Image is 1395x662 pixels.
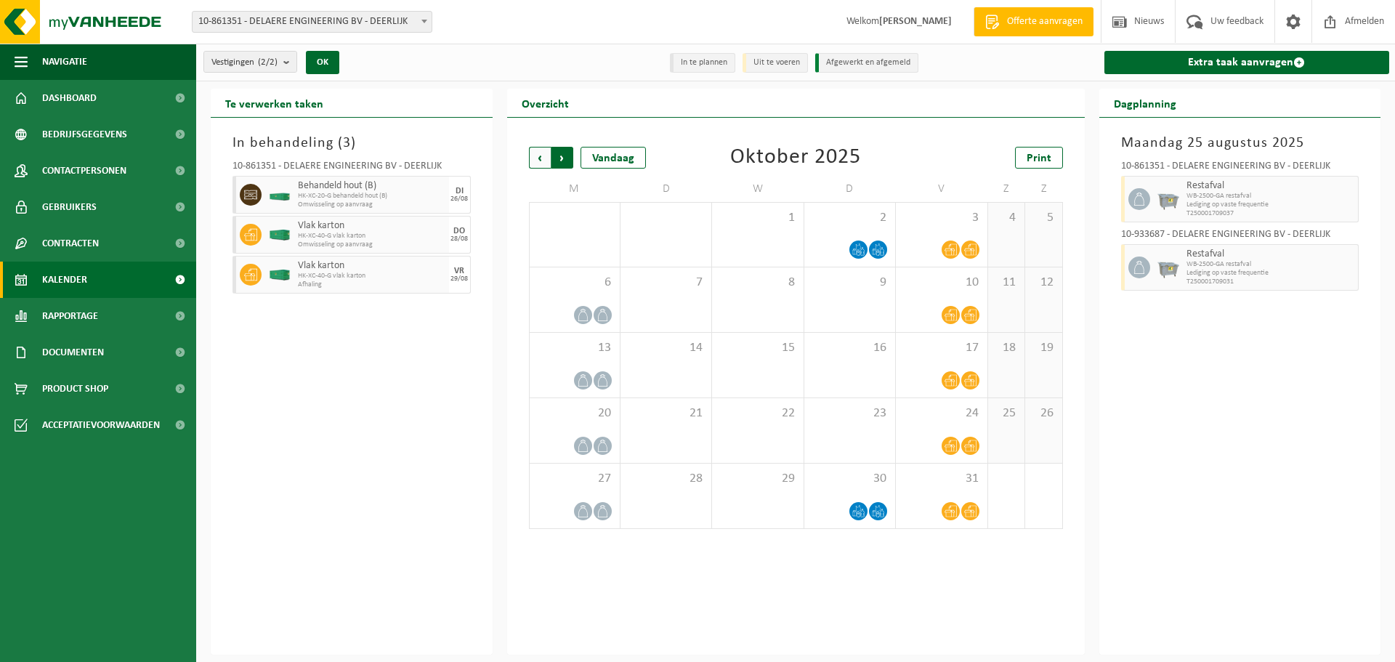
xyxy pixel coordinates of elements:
[529,147,551,169] span: Vorige
[1157,257,1179,278] img: WB-2500-GAL-GY-01
[42,80,97,116] span: Dashboard
[1186,269,1355,278] span: Lediging op vaste frequentie
[743,53,808,73] li: Uit te voeren
[343,136,351,150] span: 3
[42,407,160,443] span: Acceptatievoorwaarden
[298,272,445,280] span: HK-XC-40-G vlak karton
[812,210,888,226] span: 2
[719,275,796,291] span: 8
[269,270,291,280] img: HK-XC-40-GN-00
[1186,209,1355,218] span: T250001709037
[211,52,278,73] span: Vestigingen
[995,275,1017,291] span: 11
[529,176,620,202] td: M
[1025,176,1062,202] td: Z
[628,471,704,487] span: 28
[1186,278,1355,286] span: T250001709031
[719,405,796,421] span: 22
[1104,51,1390,74] a: Extra taak aanvragen
[42,334,104,371] span: Documenten
[232,161,471,176] div: 10-861351 - DELAERE ENGINEERING BV - DEERLIJK
[537,405,612,421] span: 20
[812,340,888,356] span: 16
[628,275,704,291] span: 7
[879,16,952,27] strong: [PERSON_NAME]
[1186,249,1355,260] span: Restafval
[211,89,338,117] h2: Te verwerken taken
[1186,260,1355,269] span: WB-2500-GA restafval
[42,225,99,262] span: Contracten
[450,275,468,283] div: 29/08
[1032,210,1054,226] span: 5
[812,471,888,487] span: 30
[620,176,712,202] td: D
[581,147,646,169] div: Vandaag
[995,340,1017,356] span: 18
[903,210,979,226] span: 3
[1121,230,1359,244] div: 10-933687 - DELAERE ENGINEERING BV - DEERLIJK
[1099,89,1191,117] h2: Dagplanning
[298,180,445,192] span: Behandeld hout (B)
[988,176,1025,202] td: Z
[712,176,804,202] td: W
[298,280,445,289] span: Afhaling
[1027,153,1051,164] span: Print
[1121,161,1359,176] div: 10-861351 - DELAERE ENGINEERING BV - DEERLIJK
[1032,405,1054,421] span: 26
[1003,15,1086,29] span: Offerte aanvragen
[974,7,1093,36] a: Offerte aanvragen
[298,192,445,201] span: HK-XC-20-G behandeld hout (B)
[42,371,108,407] span: Product Shop
[298,241,445,249] span: Omwisseling op aanvraag
[628,405,704,421] span: 21
[269,190,291,201] img: HK-XC-20-GN-00
[1121,132,1359,154] h3: Maandag 25 augustus 2025
[995,210,1017,226] span: 4
[298,232,445,241] span: HK-XC-40-G vlak karton
[1186,180,1355,192] span: Restafval
[269,230,291,241] img: HK-XC-40-GN-00
[1186,192,1355,201] span: WB-2500-GA restafval
[42,153,126,189] span: Contactpersonen
[551,147,573,169] span: Volgende
[507,89,583,117] h2: Overzicht
[537,340,612,356] span: 13
[42,298,98,334] span: Rapportage
[1032,275,1054,291] span: 12
[670,53,735,73] li: In te plannen
[42,44,87,80] span: Navigatie
[193,12,432,32] span: 10-861351 - DELAERE ENGINEERING BV - DEERLIJK
[192,11,432,33] span: 10-861351 - DELAERE ENGINEERING BV - DEERLIJK
[815,53,918,73] li: Afgewerkt en afgemeld
[537,275,612,291] span: 6
[456,187,464,195] div: DI
[903,471,979,487] span: 31
[42,189,97,225] span: Gebruikers
[995,405,1017,421] span: 25
[903,340,979,356] span: 17
[298,260,445,272] span: Vlak karton
[812,275,888,291] span: 9
[42,116,127,153] span: Bedrijfsgegevens
[804,176,896,202] td: D
[719,471,796,487] span: 29
[537,471,612,487] span: 27
[298,220,445,232] span: Vlak karton
[453,227,465,235] div: DO
[1015,147,1063,169] a: Print
[450,235,468,243] div: 28/08
[306,51,339,74] button: OK
[450,195,468,203] div: 26/08
[896,176,987,202] td: V
[628,340,704,356] span: 14
[730,147,861,169] div: Oktober 2025
[903,275,979,291] span: 10
[232,132,471,154] h3: In behandeling ( )
[719,340,796,356] span: 15
[298,201,445,209] span: Omwisseling op aanvraag
[203,51,297,73] button: Vestigingen(2/2)
[903,405,979,421] span: 24
[719,210,796,226] span: 1
[1032,340,1054,356] span: 19
[258,57,278,67] count: (2/2)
